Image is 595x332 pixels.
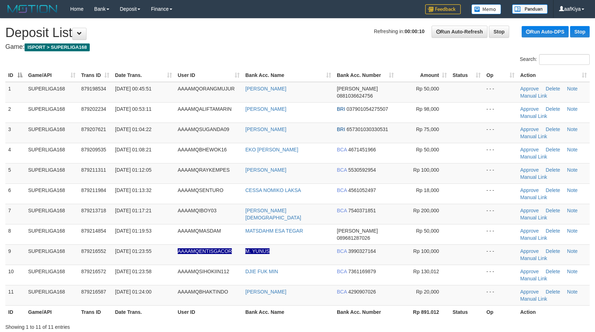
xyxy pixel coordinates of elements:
a: Note [567,126,578,132]
span: Refreshing in: [374,28,424,34]
img: Button%20Memo.svg [471,4,501,14]
td: 7 [5,204,25,224]
a: Delete [546,106,560,112]
a: Approve [520,269,539,274]
span: [DATE] 01:13:32 [115,187,151,193]
span: 879211984 [81,187,106,193]
th: Bank Acc. Name [242,305,334,318]
span: AAAAMQIBOY03 [178,208,216,213]
span: [DATE] 01:04:22 [115,126,151,132]
td: - - - [484,123,517,143]
span: Rp 50,000 [416,86,439,92]
td: - - - [484,265,517,285]
td: 1 [5,82,25,103]
span: Rp 130,012 [413,269,439,274]
span: Copy 037901054275507 to clipboard [346,106,388,112]
td: - - - [484,102,517,123]
span: AAAAMQSUGANDA09 [178,126,229,132]
td: 3 [5,123,25,143]
span: Rp 100,000 [413,167,439,173]
td: SUPERLIGA168 [25,143,78,163]
span: BCA [337,269,347,274]
a: MATSDAHM ESA TEGAR [245,228,303,234]
a: Run Auto-Refresh [432,26,487,38]
input: Search: [539,54,590,65]
a: Note [567,167,578,173]
a: [PERSON_NAME] [245,126,286,132]
span: Rp 50,000 [416,228,439,234]
span: [DATE] 01:19:53 [115,228,151,234]
a: Note [567,269,578,274]
th: Status [450,305,484,318]
td: - - - [484,224,517,244]
span: AAAAMQORANGMUJUR [178,86,235,92]
td: 9 [5,244,25,265]
a: Stop [489,26,509,38]
th: User ID [175,305,242,318]
a: Manual Link [520,215,547,221]
a: Approve [520,126,539,132]
span: [DATE] 01:24:00 [115,289,151,295]
span: [DATE] 01:12:05 [115,167,151,173]
a: Manual Link [520,134,547,139]
th: Date Trans. [112,305,175,318]
span: 879202234 [81,106,106,112]
span: AAAAMQSIHOKIIN112 [178,269,229,274]
a: [PERSON_NAME] [245,86,286,92]
td: 10 [5,265,25,285]
td: SUPERLIGA168 [25,82,78,103]
span: AAAAMQRAYKEMPES [178,167,230,173]
a: Delete [546,86,560,92]
span: 879216587 [81,289,106,295]
td: SUPERLIGA168 [25,183,78,204]
a: Stop [570,26,590,37]
td: - - - [484,244,517,265]
a: Run Auto-DPS [522,26,569,37]
span: [DATE] 01:08:21 [115,147,151,152]
a: Note [567,289,578,295]
a: Note [567,208,578,213]
span: 879209535 [81,147,106,152]
a: Manual Link [520,235,547,241]
a: Approve [520,208,539,213]
td: - - - [484,143,517,163]
span: Rp 20,000 [416,289,439,295]
a: Delete [546,289,560,295]
th: Bank Acc. Name: activate to sort column ascending [242,69,334,82]
div: Showing 1 to 11 of 11 entries [5,321,242,331]
td: - - - [484,204,517,224]
td: SUPERLIGA168 [25,123,78,143]
span: Copy 0881036624756 to clipboard [337,93,373,99]
td: 2 [5,102,25,123]
a: Approve [520,187,539,193]
a: Delete [546,269,560,274]
img: MOTION_logo.png [5,4,59,14]
span: BRI [337,106,345,112]
a: CESSA NOMIKO LAKSA [245,187,301,193]
span: 879216552 [81,248,106,254]
span: 879211311 [81,167,106,173]
a: Delete [546,167,560,173]
th: Status: activate to sort column ascending [450,69,484,82]
td: 4 [5,143,25,163]
span: [DATE] 01:23:55 [115,248,151,254]
span: AAAAMQBHAKTINDO [178,289,228,295]
a: Manual Link [520,194,547,200]
td: 8 [5,224,25,244]
span: Copy 4671451966 to clipboard [348,147,376,152]
h4: Game: [5,43,590,51]
img: panduan.png [512,4,548,14]
th: Trans ID: activate to sort column ascending [78,69,112,82]
a: DJIE FUK MIN [245,269,278,274]
td: - - - [484,82,517,103]
span: ISPORT > SUPERLIGA168 [25,43,90,51]
a: Manual Link [520,174,547,180]
th: User ID: activate to sort column ascending [175,69,242,82]
th: Bank Acc. Number [334,305,397,318]
span: 879207621 [81,126,106,132]
th: Game/API [25,305,78,318]
span: [DATE] 00:53:11 [115,106,151,112]
a: Delete [546,147,560,152]
a: Note [567,86,578,92]
label: Search: [520,54,590,65]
